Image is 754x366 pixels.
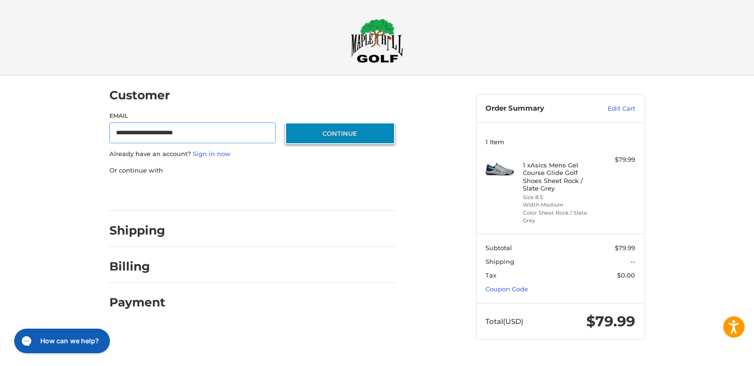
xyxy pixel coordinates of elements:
[109,295,165,310] h2: Payment
[351,18,403,63] img: Maple Hill Golf
[523,209,595,225] li: Color Sheet Rock / Slate Grey
[485,244,512,252] span: Subtotal
[109,112,276,120] label: Email
[187,184,258,201] iframe: PayPal-paylater
[9,325,113,357] iframe: Gorgias live chat messenger
[598,155,635,165] div: $79.99
[485,258,514,265] span: Shipping
[193,150,231,157] a: Sign in now
[587,104,635,113] a: Edit Cart
[630,258,635,265] span: --
[109,149,395,159] p: Already have an account?
[617,271,635,279] span: $0.00
[586,313,635,330] span: $79.99
[615,244,635,252] span: $79.99
[485,138,635,146] h3: 1 Item
[485,317,523,326] span: Total (USD)
[106,184,177,201] iframe: PayPal-paypal
[267,184,338,201] iframe: PayPal-venmo
[523,201,595,209] li: Width Medium
[109,166,395,175] p: Or continue with
[109,223,165,238] h2: Shipping
[485,285,528,293] a: Coupon Code
[485,104,587,113] h3: Order Summary
[109,259,165,274] h2: Billing
[109,88,170,103] h2: Customer
[285,122,395,144] button: Continue
[523,161,595,192] h4: 1 x Asics Mens Gel Course Glide Golf Shoes Sheet Rock / Slate Grey
[523,193,595,201] li: Size 8.5
[485,271,496,279] span: Tax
